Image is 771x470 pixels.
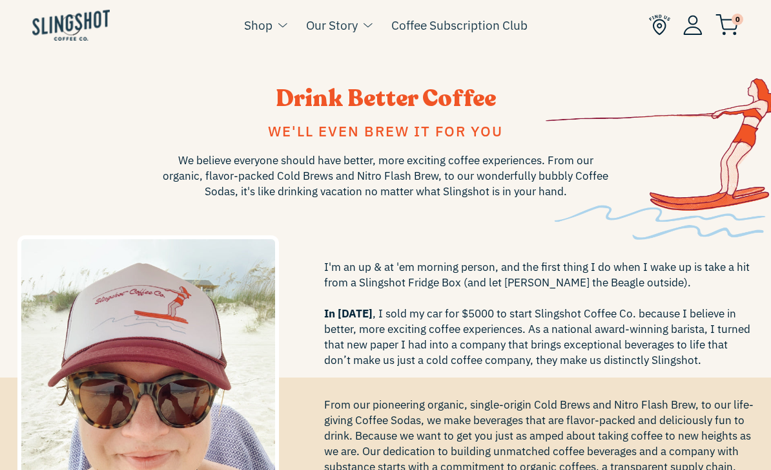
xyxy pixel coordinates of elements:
[159,153,612,199] span: We believe everyone should have better, more exciting coffee experiences. From our organic, flavo...
[391,16,528,35] a: Coffee Subscription Club
[732,14,743,25] span: 0
[649,14,670,36] img: Find Us
[715,14,739,36] img: cart
[324,259,754,368] span: I'm an up & at 'em morning person, and the first thing I do when I wake up is take a hit from a S...
[306,16,358,35] a: Our Story
[276,83,496,114] span: Drink Better Coffee
[268,122,503,140] span: We'll even brew it for you
[715,17,739,32] a: 0
[683,15,703,35] img: Account
[244,16,272,35] a: Shop
[324,306,373,321] span: In [DATE]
